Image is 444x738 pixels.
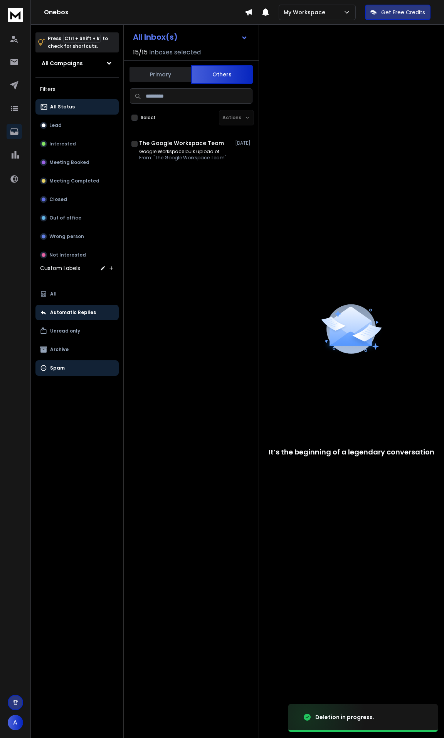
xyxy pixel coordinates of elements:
img: logo [8,8,23,22]
span: 15 / 15 [133,48,148,57]
p: It’s the beginning of a legendary conversation [269,447,434,458]
button: Meeting Completed [35,173,119,189]
button: A [8,715,23,730]
button: All [35,286,119,302]
p: Closed [49,196,67,203]
h3: Filters [35,84,119,95]
h1: Onebox [44,8,245,17]
button: Get Free Credits [365,5,431,20]
p: All Status [50,104,75,110]
button: All Inbox(s) [127,29,254,45]
button: Meeting Booked [35,155,119,170]
button: Primary [129,66,191,83]
button: Others [191,65,253,84]
label: Select [141,115,156,121]
button: Interested [35,136,119,152]
p: Unread only [50,328,80,334]
button: Lead [35,118,119,133]
button: Not Interested [35,247,119,263]
button: Unread only [35,323,119,339]
button: Closed [35,192,119,207]
h1: All Campaigns [42,59,83,67]
button: All Status [35,99,119,115]
button: Automatic Replies [35,305,119,320]
p: Archive [50,346,69,353]
p: Get Free Credits [381,8,425,16]
h3: Custom Labels [40,264,80,272]
p: Interested [49,141,76,147]
p: Lead [49,122,62,128]
p: Not Interested [49,252,86,258]
button: Wrong person [35,229,119,244]
button: Archive [35,342,119,357]
p: From: "The Google Workspace Team" [139,155,226,161]
p: Meeting Completed [49,178,99,184]
h3: Inboxes selected [149,48,201,57]
button: Out of office [35,210,119,226]
h1: All Inbox(s) [133,33,178,41]
p: All [50,291,57,297]
p: Out of office [49,215,81,221]
p: Google Workspace bulk upload of [139,149,226,155]
p: My Workspace [284,8,328,16]
p: Wrong person [49,233,84,240]
button: All Campaigns [35,56,119,71]
p: Meeting Booked [49,159,89,166]
p: Automatic Replies [50,309,96,316]
span: Ctrl + Shift + k [63,34,101,43]
p: [DATE] [235,140,252,146]
h1: The Google Workspace Team [139,139,224,147]
button: Spam [35,360,119,376]
div: Deletion in progress. [315,713,374,721]
p: Spam [50,365,65,371]
p: Press to check for shortcuts. [48,35,108,50]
